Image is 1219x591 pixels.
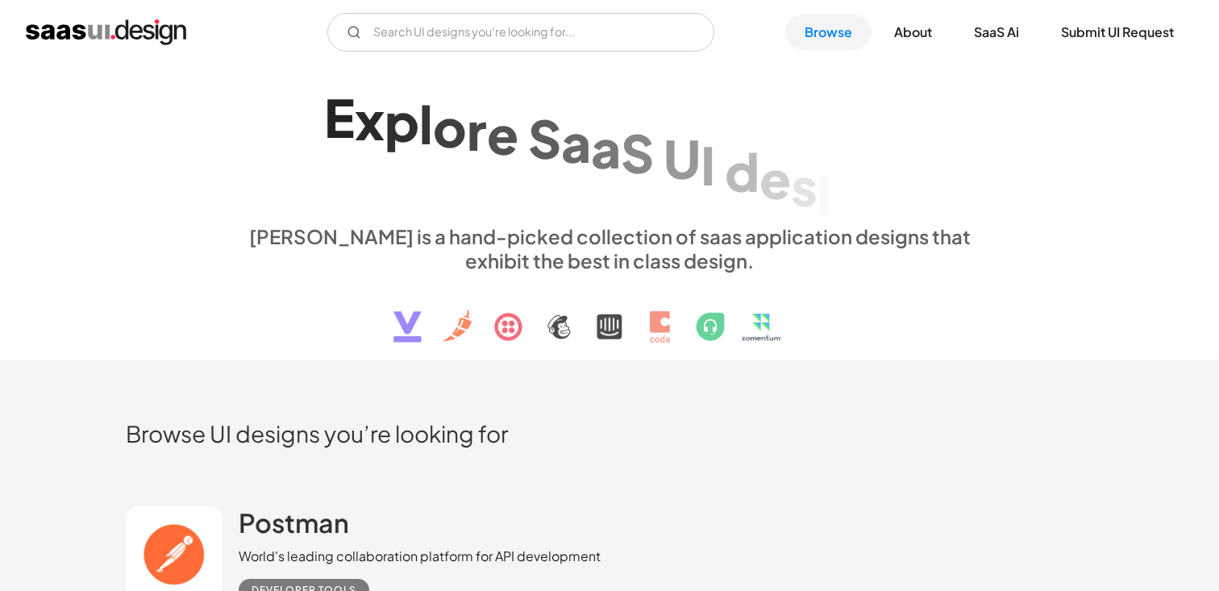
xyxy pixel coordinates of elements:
img: text, icon, saas logo [365,273,854,356]
div: o [433,96,467,158]
h1: Explore SaaS UI design patterns & interactions. [239,84,980,208]
div: x [355,89,385,151]
div: r [467,99,487,161]
h2: Postman [239,506,349,539]
a: Submit UI Request [1042,15,1193,50]
div: s [791,155,818,217]
a: Postman [239,506,349,547]
div: e [487,103,518,165]
div: S [528,107,561,169]
div: I [701,134,715,196]
a: About [875,15,951,50]
div: U [664,127,701,189]
a: home [26,19,186,45]
div: a [561,111,591,173]
div: World's leading collaboration platform for API development [239,547,601,566]
div: [PERSON_NAME] is a hand-picked collection of saas application designs that exhibit the best in cl... [239,224,980,273]
div: l [419,93,433,155]
div: E [324,86,355,148]
input: Search UI designs you're looking for... [327,13,714,52]
div: i [818,162,831,224]
a: Browse [785,15,872,50]
div: p [385,90,419,152]
div: S [621,122,654,184]
h2: Browse UI designs you’re looking for [126,419,1093,447]
form: Email Form [327,13,714,52]
a: SaaS Ai [955,15,1038,50]
div: d [725,140,759,202]
div: a [591,117,621,179]
div: e [759,148,791,210]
